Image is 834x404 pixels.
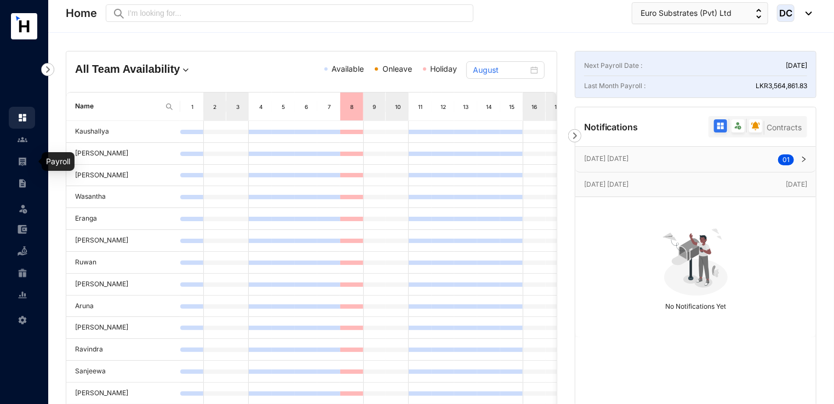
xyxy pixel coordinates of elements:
td: [PERSON_NAME] [66,143,180,165]
div: 9 [370,101,379,112]
div: 12 [439,101,448,112]
td: Eranga [66,208,180,230]
li: Home [9,107,35,129]
li: Reports [9,284,35,306]
div: 5 [279,101,288,112]
img: nav-icon-right.af6afadce00d159da59955279c43614e.svg [568,129,581,142]
td: Kaushallya [66,121,180,143]
div: [DATE] [DATE]01 [575,147,816,172]
td: [PERSON_NAME] [66,230,180,252]
span: 1 [787,155,790,164]
p: [DATE] [786,179,807,190]
li: Gratuity [9,262,35,284]
span: right [801,156,807,163]
span: DC [779,9,792,18]
img: filter-reminder.7bd594460dfc183a5d70274ebda095bc.svg [751,122,760,130]
img: no-notification-yet.99f61bb71409b19b567a5111f7a484a1.svg [658,222,734,298]
p: [DATE] [DATE] [584,153,778,164]
p: No Notifications Yet [584,298,807,312]
img: loan-unselected.d74d20a04637f2d15ab5.svg [18,246,27,256]
div: 1 [188,101,197,112]
img: home.c6720e0a13eba0172344.svg [18,113,27,123]
p: Home [66,5,97,21]
img: payroll-unselected.b590312f920e76f0c668.svg [18,157,27,166]
span: Contracts [767,123,802,132]
div: 4 [256,101,265,112]
div: 14 [484,101,493,112]
button: Euro Substrates (Pvt) Ltd [632,2,768,24]
div: 11 [416,101,425,112]
td: [PERSON_NAME] [66,317,180,339]
img: report-unselected.e6a6b4230fc7da01f883.svg [18,290,27,300]
img: contract-unselected.99e2b2107c0a7dd48938.svg [18,178,27,188]
img: search.8ce656024d3affaeffe32e5b30621cb7.svg [165,102,174,111]
div: 16 [530,101,539,112]
img: settings-unselected.1febfda315e6e19643a1.svg [18,315,27,325]
span: Name [75,101,161,112]
h4: All Team Availability [75,61,232,77]
div: 15 [507,101,516,112]
p: [DATE] [DATE] [584,179,786,190]
li: Loan [9,240,35,262]
li: Expenses [9,218,35,240]
img: people-unselected.118708e94b43a90eceab.svg [18,135,27,145]
td: Sanjeewa [66,361,180,383]
td: [PERSON_NAME] [66,274,180,296]
p: Next Payroll Date : [584,60,642,71]
span: Onleave [382,64,412,73]
span: Available [332,64,364,73]
div: [DATE] [DATE][DATE] [575,172,816,197]
td: Wasantha [66,186,180,208]
img: up-down-arrow.74152d26bf9780fbf563ca9c90304185.svg [756,9,762,19]
div: 10 [393,101,402,112]
img: leave-unselected.2934df6273408c3f84d9.svg [18,203,28,214]
td: Ravindra [66,339,180,361]
li: Payroll [9,151,35,172]
span: 0 [782,155,787,164]
p: LKR 3,564,861.83 [756,80,807,91]
span: Euro Substrates (Pvt) Ltd [641,7,732,19]
li: Contracts [9,172,35,194]
div: 3 [233,101,242,112]
img: filter-all-active.b2ddab8b6ac4e993c5f19a95c6f397f4.svg [716,122,725,130]
sup: 01 [778,154,794,165]
input: Select month [473,64,528,76]
img: dropdown-black.8e83cc76930a90b1a4fdb6d089b7bf3a.svg [800,11,812,15]
td: [PERSON_NAME] [66,165,180,187]
p: [DATE] [786,60,807,71]
li: Contacts [9,129,35,151]
img: nav-icon-right.af6afadce00d159da59955279c43614e.svg [41,63,54,76]
div: 8 [347,101,356,112]
span: Holiday [431,64,458,73]
div: 6 [302,101,311,112]
p: Last Month Payroll : [584,80,646,91]
div: 7 [325,101,334,112]
td: Aruna [66,296,180,318]
input: I’m looking for... [128,7,467,19]
img: dropdown.780994ddfa97fca24b89f58b1de131fa.svg [180,65,191,76]
img: gratuity-unselected.a8c340787eea3cf492d7.svg [18,268,27,278]
div: 17 [553,101,562,112]
td: Ruwan [66,252,180,274]
div: 2 [210,101,219,112]
p: Notifications [584,120,638,134]
img: filter-leave.335d97c0ea4a0c612d9facb82607b77b.svg [734,122,742,130]
img: expense-unselected.2edcf0507c847f3e9e96.svg [18,224,27,234]
div: 13 [462,101,471,112]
